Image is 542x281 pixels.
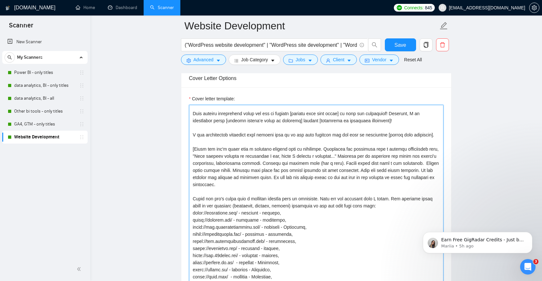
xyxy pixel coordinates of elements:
button: Save [385,38,416,51]
span: 845 [425,4,432,11]
button: search [5,52,15,63]
span: folder [289,58,293,63]
span: info-circle [360,43,364,47]
iframe: Intercom live chat [520,259,536,275]
span: holder [79,70,84,75]
a: homeHome [76,5,95,10]
button: idcardVendorcaret-down [359,55,399,65]
span: Client [333,56,345,63]
span: caret-down [347,58,351,63]
span: setting [529,5,539,10]
button: folderJobscaret-down [283,55,318,65]
label: Cover letter template: [189,95,235,102]
button: barsJob Categorycaret-down [229,55,281,65]
button: settingAdvancedcaret-down [181,55,226,65]
iframe: Intercom notifications message [413,218,542,264]
span: Jobs [296,56,305,63]
a: Power BI - only titles [14,66,75,79]
button: userClientcaret-down [320,55,357,65]
span: copy [420,42,432,48]
span: bars [234,58,239,63]
span: Connects: [404,4,423,11]
span: holder [79,122,84,127]
span: Scanner [4,21,38,34]
span: double-left [77,266,83,272]
a: searchScanner [150,5,174,10]
img: upwork-logo.png [397,5,402,10]
input: Search Freelance Jobs... [185,41,357,49]
a: New Scanner [7,35,82,48]
span: Job Category [241,56,268,63]
span: Vendor [372,56,386,63]
span: holder [79,135,84,140]
a: Other bi tools - only titles [14,105,75,118]
a: setting [529,5,539,10]
li: My Scanners [2,51,88,144]
span: caret-down [389,58,394,63]
span: Advanced [194,56,214,63]
a: Reset All [404,56,422,63]
span: holder [79,109,84,114]
li: New Scanner [2,35,88,48]
span: user [440,5,445,10]
span: search [368,42,381,48]
img: logo [5,3,10,13]
button: copy [420,38,433,51]
a: data analytics, BI - all [14,92,75,105]
div: Cover Letter Options [189,69,443,87]
span: idcard [365,58,369,63]
a: GA4, GTM - only titles [14,118,75,131]
span: delete [436,42,449,48]
span: search [5,55,14,60]
span: caret-down [308,58,312,63]
button: setting [529,3,539,13]
span: 3 [533,259,538,264]
span: setting [186,58,191,63]
span: caret-down [216,58,221,63]
span: user [326,58,330,63]
a: dashboardDashboard [108,5,137,10]
span: edit [440,22,448,30]
span: holder [79,96,84,101]
span: Save [395,41,406,49]
button: search [368,38,381,51]
span: holder [79,83,84,88]
button: delete [436,38,449,51]
a: Website Development [14,131,75,144]
a: data analytics, BI - only titles [14,79,75,92]
span: caret-down [271,58,275,63]
input: Scanner name... [185,18,438,34]
span: My Scanners [17,51,43,64]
